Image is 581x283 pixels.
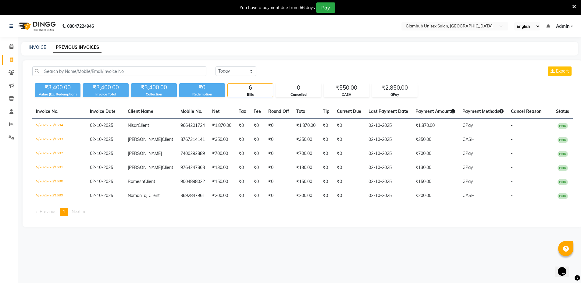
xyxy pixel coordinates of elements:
td: ₹0 [235,161,250,175]
td: ₹0 [250,147,265,161]
td: ₹700.00 [412,147,459,161]
span: Export [556,68,569,74]
span: Payment Methods [462,109,504,114]
span: Client [162,165,173,170]
td: ₹0 [319,133,333,147]
span: Client [162,137,173,142]
span: Client Name [128,109,153,114]
td: V/2025-26/1691 [32,161,86,175]
td: ₹150.00 [209,175,235,189]
span: Tax [239,109,246,114]
span: Client [138,123,149,128]
div: ₹0 [179,83,225,92]
span: Payment Amount [415,109,455,114]
td: ₹150.00 [412,175,459,189]
span: 02-10-2025 [90,151,113,156]
span: - [511,151,513,156]
div: You have a payment due from 66 days [240,5,315,11]
td: 7400292889 [177,147,209,161]
a: INVOICE [29,45,46,50]
td: ₹350.00 [293,133,319,147]
td: ₹0 [319,175,333,189]
td: ₹0 [235,119,250,133]
td: V/2025-26/1693 [32,133,86,147]
div: Cancelled [276,92,321,97]
span: - [511,165,513,170]
span: [PERSON_NAME] [128,137,162,142]
span: CASH [462,137,475,142]
span: Round Off [268,109,289,114]
td: 02-10-2025 [365,175,412,189]
td: ₹1,870.00 [209,119,235,133]
nav: Pagination [32,208,573,216]
td: ₹0 [235,147,250,161]
td: 02-10-2025 [365,189,412,203]
div: CASH [324,92,369,97]
span: Tip [323,109,330,114]
span: CASH [462,193,475,198]
span: - [511,123,513,128]
td: ₹0 [333,175,365,189]
span: PAID [558,137,568,143]
b: 08047224946 [67,18,94,35]
td: ₹1,870.00 [412,119,459,133]
span: Taj Client [142,193,160,198]
span: Current Due [337,109,361,114]
span: - [511,179,513,184]
span: [PERSON_NAME] [128,151,162,156]
button: Export [548,66,572,76]
div: Bills [228,92,273,97]
div: Value (Ex. Redemption) [35,92,80,97]
span: 02-10-2025 [90,193,113,198]
td: ₹0 [250,189,265,203]
td: ₹0 [265,161,293,175]
div: ₹3,400.00 [83,83,129,92]
span: Invoice Date [90,109,116,114]
span: GPay [462,165,473,170]
span: Naman [128,193,142,198]
td: V/2025-26/1690 [32,175,86,189]
iframe: chat widget [555,259,575,277]
span: Fee [254,109,261,114]
td: ₹150.00 [293,175,319,189]
span: Client [144,179,155,184]
span: PAID [558,123,568,129]
td: ₹130.00 [293,161,319,175]
td: ₹0 [319,161,333,175]
span: 02-10-2025 [90,179,113,184]
span: Last Payment Date [369,109,408,114]
td: ₹350.00 [412,133,459,147]
td: 9764247868 [177,161,209,175]
span: Previous [40,209,56,214]
div: Invoice Total [83,92,129,97]
span: [PERSON_NAME] [128,165,162,170]
span: PAID [558,165,568,171]
span: PAID [558,179,568,185]
td: ₹0 [250,119,265,133]
td: ₹0 [235,189,250,203]
a: PREVIOUS INVOICES [53,42,102,53]
span: - [511,137,513,142]
td: ₹0 [333,189,365,203]
input: Search by Name/Mobile/Email/Invoice No [32,66,206,76]
td: 02-10-2025 [365,119,412,133]
td: ₹200.00 [293,189,319,203]
div: GPay [372,92,417,97]
td: ₹700.00 [209,147,235,161]
span: PAID [558,193,568,199]
td: ₹0 [235,175,250,189]
span: GPay [462,179,473,184]
td: 02-10-2025 [365,133,412,147]
td: ₹700.00 [293,147,319,161]
span: GPay [462,123,473,128]
span: Next [72,209,81,214]
td: ₹0 [319,189,333,203]
td: ₹0 [333,133,365,147]
td: ₹0 [319,147,333,161]
span: Admin [556,23,569,30]
span: 02-10-2025 [90,137,113,142]
div: ₹2,850.00 [372,84,417,92]
td: ₹0 [265,147,293,161]
div: 0 [276,84,321,92]
span: - [511,193,513,198]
